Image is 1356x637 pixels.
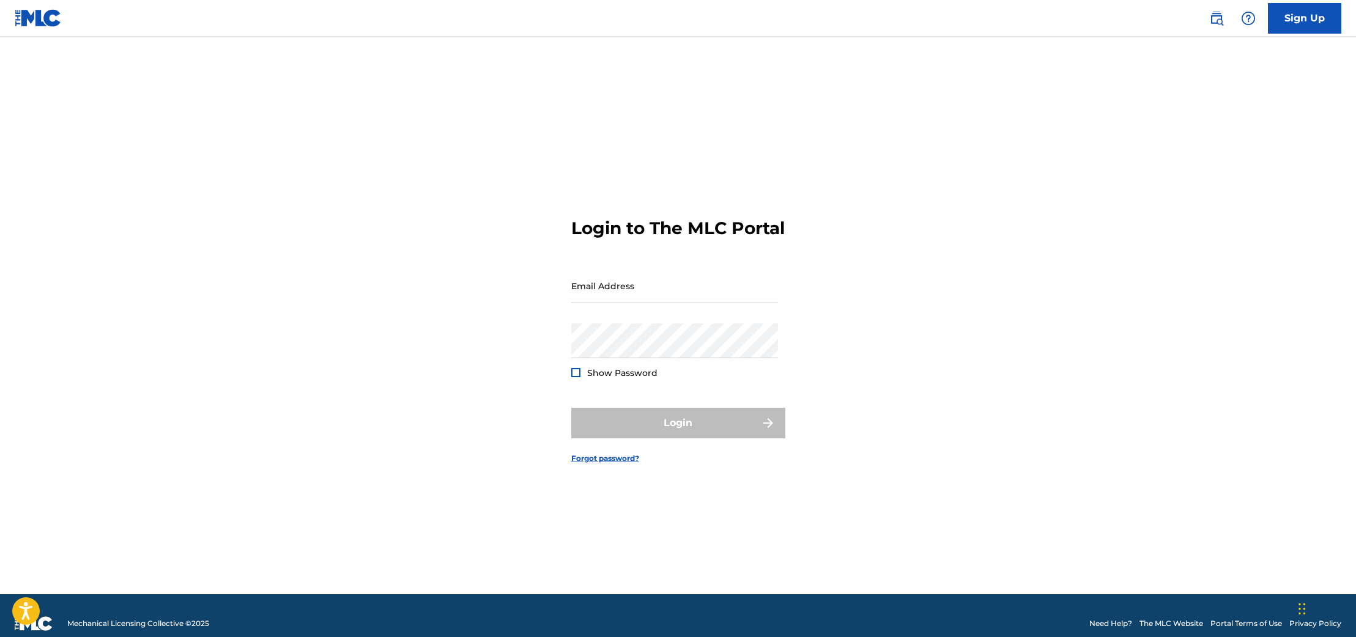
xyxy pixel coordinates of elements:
a: Portal Terms of Use [1210,618,1282,629]
img: MLC Logo [15,9,62,27]
span: Show Password [587,367,658,378]
iframe: Chat Widget [1295,578,1356,637]
div: Help [1236,6,1261,31]
img: logo [15,616,53,631]
img: search [1209,11,1224,26]
a: Need Help? [1089,618,1132,629]
div: Drag [1299,591,1306,627]
a: The MLC Website [1139,618,1203,629]
a: Forgot password? [571,453,639,464]
a: Sign Up [1268,3,1341,34]
a: Privacy Policy [1289,618,1341,629]
h3: Login to The MLC Portal [571,218,785,239]
img: help [1241,11,1256,26]
span: Mechanical Licensing Collective © 2025 [67,618,209,629]
a: Public Search [1204,6,1229,31]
